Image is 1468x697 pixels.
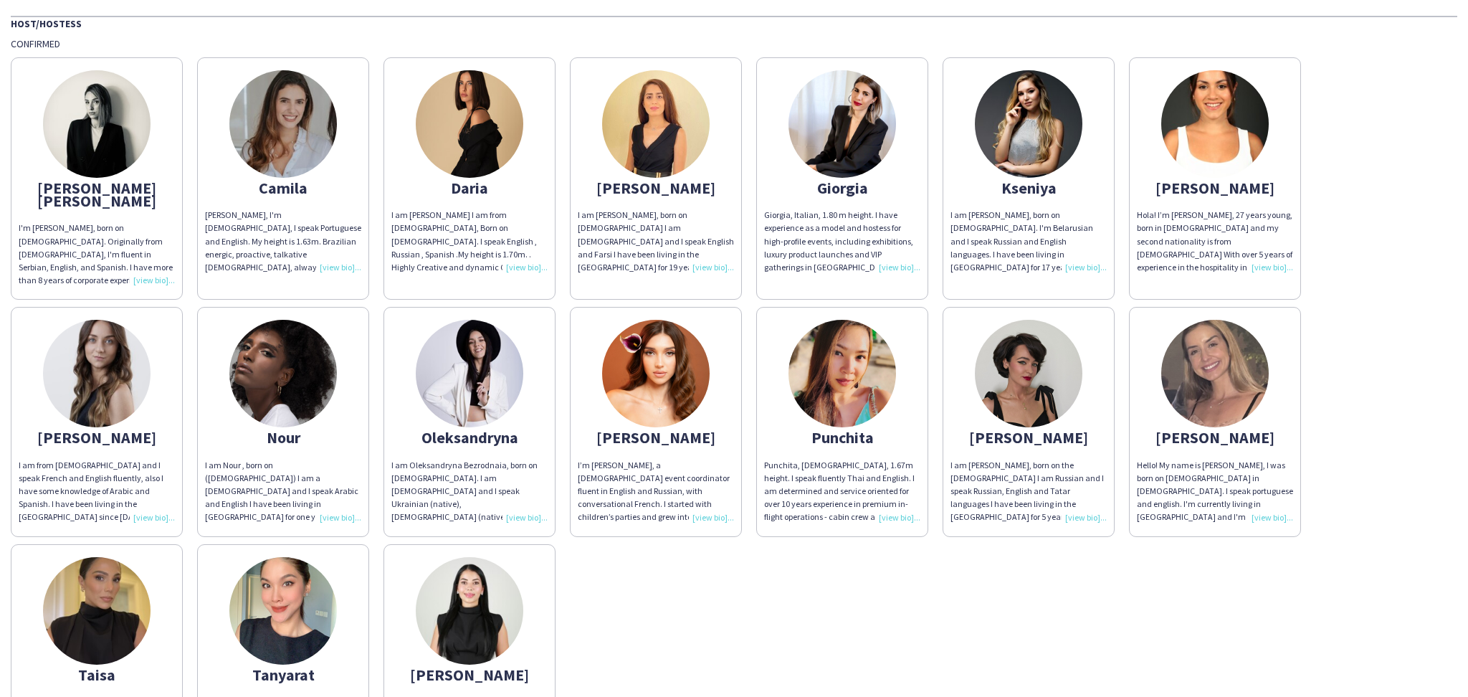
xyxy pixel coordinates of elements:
[1137,431,1293,444] div: [PERSON_NAME]
[416,320,523,427] img: thumb-662b7dc40f52e.jpeg
[229,557,337,665] img: thumb-63aaec41642cd.jpeg
[602,320,710,427] img: thumb-8b9f0cc8-9f7a-4df8-92f1-3fcfe147ca90.jpg
[43,557,151,665] img: thumb-68b7334d4ac18.jpeg
[975,70,1082,178] img: thumb-6137c2e20776d.jpeg
[1137,181,1293,194] div: [PERSON_NAME]
[950,431,1107,444] div: [PERSON_NAME]
[205,209,361,274] div: [PERSON_NAME], I'm [DEMOGRAPHIC_DATA], I speak Portuguese and English. My height is 1.63m. Brazil...
[975,320,1082,427] img: thumb-cf995ec1-cf33-434b-a781-7e575c612047.jpg
[229,70,337,178] img: thumb-6246947601a70.jpeg
[950,459,1107,524] div: I am [PERSON_NAME], born on the [DEMOGRAPHIC_DATA] I am Russian and I speak Russian, English and ...
[205,460,361,575] span: I am Nour , born on ([DEMOGRAPHIC_DATA]) I am a [DEMOGRAPHIC_DATA] and I speak Arabic and English...
[788,320,896,427] img: thumb-168251356764491e9fe6a07.jpg
[11,16,1457,30] div: Host/Hostess
[19,181,175,207] div: [PERSON_NAME] [PERSON_NAME]
[391,181,548,194] div: Daria
[229,320,337,427] img: thumb-64da3c2ab71d0.jpeg
[764,181,920,194] div: Giorgia
[1137,209,1293,274] div: Hola! I’m [PERSON_NAME], 27 years young, born in [DEMOGRAPHIC_DATA] and my second nationality is ...
[391,431,548,444] div: Oleksandryna
[578,459,734,524] div: I’m [PERSON_NAME], a [DEMOGRAPHIC_DATA] event coordinator fluent in English and Russian, with con...
[950,209,1102,285] span: I am [PERSON_NAME], born on [DEMOGRAPHIC_DATA]. I'm Belarusian and I speak Russian and English la...
[578,431,734,444] div: [PERSON_NAME]
[391,668,548,681] div: [PERSON_NAME]
[764,209,920,274] div: Giorgia, Italian, 1.80 m height. I have experience as a model and hostess for high-profile events...
[205,181,361,194] div: Camila
[764,431,920,444] div: Punchita
[416,557,523,665] img: thumb-67f2125fe7cce.jpeg
[578,181,734,194] div: [PERSON_NAME]
[416,70,523,178] img: thumb-6059cd74897af.jpg
[578,209,734,274] div: I am [PERSON_NAME], born on [DEMOGRAPHIC_DATA] I am [DEMOGRAPHIC_DATA] and I speak English and Fa...
[19,668,175,681] div: Taisa
[950,181,1107,194] div: Kseniya
[391,209,544,376] span: I am [PERSON_NAME] I am from [DEMOGRAPHIC_DATA], Born on [DEMOGRAPHIC_DATA]. I speak English , Ru...
[205,431,361,444] div: Nour
[19,431,175,444] div: [PERSON_NAME]
[11,37,1457,50] div: Confirmed
[764,459,920,524] div: Punchita, [DEMOGRAPHIC_DATA], 1.67m height. I speak fluently Thai and English. I am determined an...
[1137,459,1293,524] div: Hello! My name is [PERSON_NAME], I was born on [DEMOGRAPHIC_DATA] in [DEMOGRAPHIC_DATA]. I speak ...
[19,222,175,287] div: I'm [PERSON_NAME], born on [DEMOGRAPHIC_DATA]. Originally from [DEMOGRAPHIC_DATA], I'm fluent in ...
[391,459,548,524] div: I am Oleksandryna Bezrodnaia, born on [DEMOGRAPHIC_DATA]. I am [DEMOGRAPHIC_DATA] and I speak Ukr...
[43,320,151,427] img: thumb-68c3f62c80975.jpeg
[205,668,361,681] div: Tanyarat
[1161,70,1269,178] img: thumb-6819b05f2c6c6.jpeg
[602,70,710,178] img: thumb-5f27f19c7f0d9.jpg
[19,459,175,524] div: I am from [DEMOGRAPHIC_DATA] and I speak French and English fluently, also I have some knowledge ...
[788,70,896,178] img: thumb-167354389163c040d3eec95.jpeg
[43,70,151,178] img: thumb-651c72e869b8b.jpeg
[1161,320,1269,427] img: thumb-2a57d731-b7b6-492a-b9b5-2b59371f8645.jpg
